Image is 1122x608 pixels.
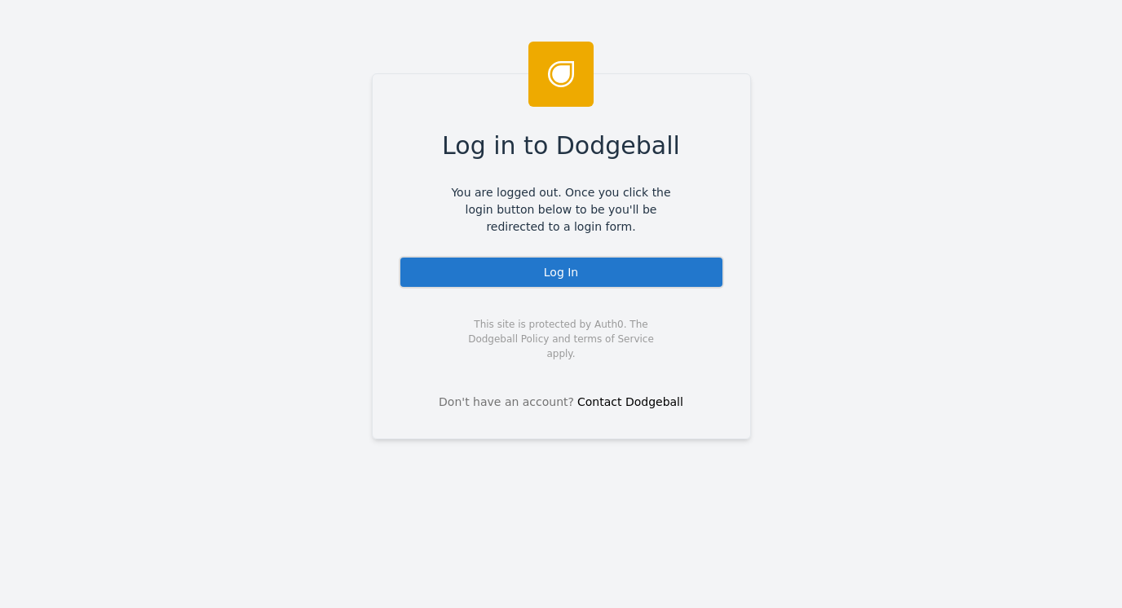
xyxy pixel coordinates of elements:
span: Don't have an account? [439,394,574,411]
div: Log In [399,256,724,289]
span: This site is protected by Auth0. The Dodgeball Policy and terms of Service apply. [454,317,669,361]
span: You are logged out. Once you click the login button below to be you'll be redirected to a login f... [440,184,683,236]
span: Log in to Dodgeball [442,127,680,164]
a: Contact Dodgeball [577,395,683,408]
